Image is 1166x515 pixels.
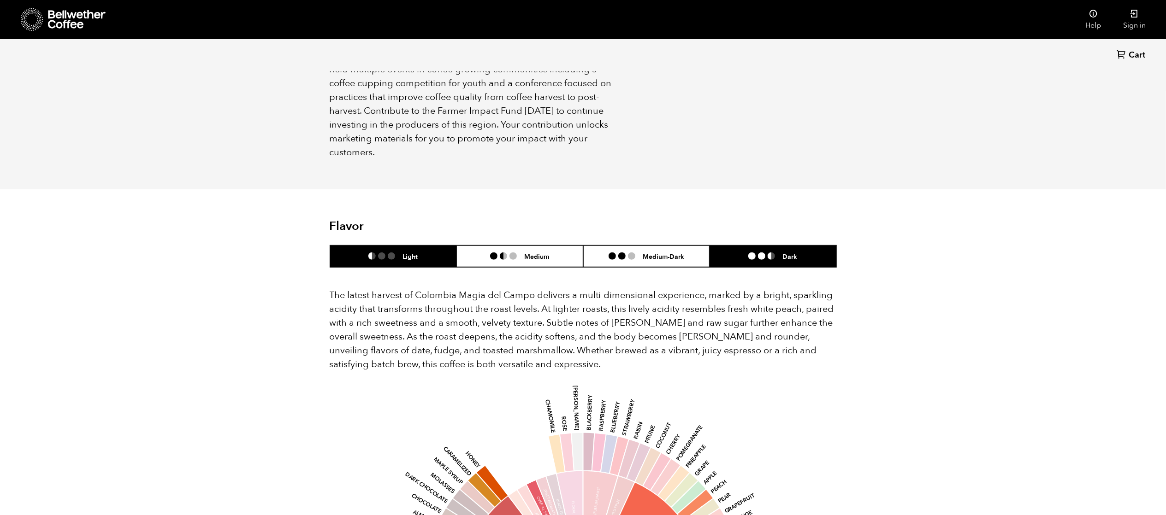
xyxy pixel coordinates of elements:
h2: Flavor [330,219,499,234]
h6: Light [402,252,418,260]
p: The latest harvest of Colombia Magia del Campo delivers a multi-dimensional experience, marked by... [330,288,837,371]
span: Cart [1129,50,1145,61]
h6: Dark [782,252,797,260]
p: Through the Farmer Impact Fund, the ASOPEP cooperative recently held multiple events in coffee gr... [330,49,626,159]
a: Cart [1117,49,1148,62]
h6: Medium-Dark [643,252,684,260]
h6: Medium [524,252,549,260]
